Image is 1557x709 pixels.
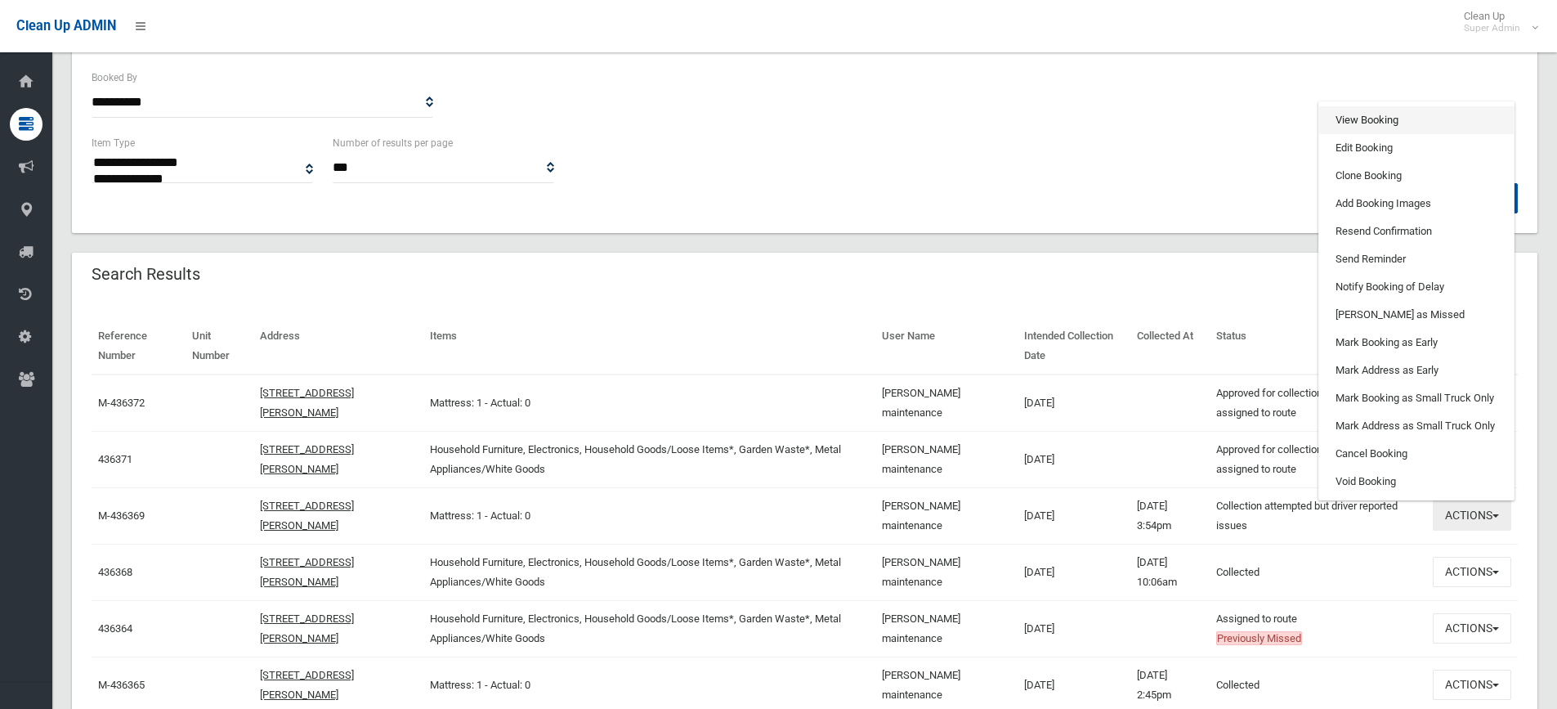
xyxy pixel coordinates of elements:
a: M-436369 [98,509,145,522]
th: Reference Number [92,318,186,375]
td: [PERSON_NAME] maintenance [875,600,1018,657]
td: Mattress: 1 - Actual: 0 [423,375,876,432]
td: [DATE] 10:06am [1130,544,1210,600]
header: Search Results [72,258,220,290]
a: Mark Address as Early [1319,357,1514,384]
a: [STREET_ADDRESS][PERSON_NAME] [260,556,354,588]
td: Assigned to route [1210,600,1426,657]
a: Mark Booking as Small Truck Only [1319,384,1514,412]
a: Edit Booking [1319,134,1514,162]
td: Approved for collection, but not yet assigned to route [1210,375,1426,432]
a: 436371 [98,453,132,465]
a: M-436372 [98,397,145,409]
span: Clean Up ADMIN [16,18,116,34]
th: User Name [875,318,1018,375]
a: Resend Confirmation [1319,218,1514,245]
a: Clone Booking [1319,162,1514,190]
a: Mark Address as Small Truck Only [1319,412,1514,440]
td: [DATE] [1018,544,1130,600]
a: [STREET_ADDRESS][PERSON_NAME] [260,443,354,475]
a: 436368 [98,566,132,578]
td: Household Furniture, Electronics, Household Goods/Loose Items*, Garden Waste*, Metal Appliances/W... [423,431,876,487]
th: Address [253,318,423,375]
td: Household Furniture, Electronics, Household Goods/Loose Items*, Garden Waste*, Metal Appliances/W... [423,600,876,657]
button: Actions [1433,670,1511,700]
small: Super Admin [1464,22,1520,34]
a: Mark Booking as Early [1319,329,1514,357]
th: Collected At [1130,318,1210,375]
button: Actions [1433,500,1511,531]
td: Approved for collection, but not yet assigned to route [1210,431,1426,487]
a: 436364 [98,622,132,635]
span: Previously Missed [1216,631,1302,645]
button: Actions [1433,557,1511,587]
a: [STREET_ADDRESS][PERSON_NAME] [260,613,354,644]
a: [PERSON_NAME] as Missed [1319,301,1514,329]
th: Items [423,318,876,375]
a: View Booking [1319,106,1514,134]
a: Void Booking [1319,468,1514,496]
td: [PERSON_NAME] maintenance [875,375,1018,432]
a: Notify Booking of Delay [1319,273,1514,301]
td: [PERSON_NAME] maintenance [875,544,1018,600]
a: Send Reminder [1319,245,1514,273]
td: [DATE] [1018,431,1130,487]
a: [STREET_ADDRESS][PERSON_NAME] [260,387,354,419]
th: Status [1210,318,1426,375]
a: M-436365 [98,679,145,691]
td: Household Furniture, Electronics, Household Goods/Loose Items*, Garden Waste*, Metal Appliances/W... [423,544,876,600]
td: [DATE] [1018,487,1130,544]
td: Mattress: 1 - Actual: 0 [423,487,876,544]
label: Booked By [92,69,137,87]
td: [PERSON_NAME] maintenance [875,431,1018,487]
td: [PERSON_NAME] maintenance [875,487,1018,544]
td: [DATE] [1018,600,1130,657]
a: [STREET_ADDRESS][PERSON_NAME] [260,500,354,532]
th: Unit Number [186,318,253,375]
span: Clean Up [1456,10,1537,34]
td: Collected [1210,544,1426,600]
a: Add Booking Images [1319,190,1514,218]
td: [DATE] 3:54pm [1130,487,1210,544]
label: Number of results per page [333,134,453,152]
a: Cancel Booking [1319,440,1514,468]
td: Collection attempted but driver reported issues [1210,487,1426,544]
label: Item Type [92,134,135,152]
a: [STREET_ADDRESS][PERSON_NAME] [260,669,354,701]
td: [DATE] [1018,375,1130,432]
th: Intended Collection Date [1018,318,1130,375]
button: Actions [1433,613,1511,644]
